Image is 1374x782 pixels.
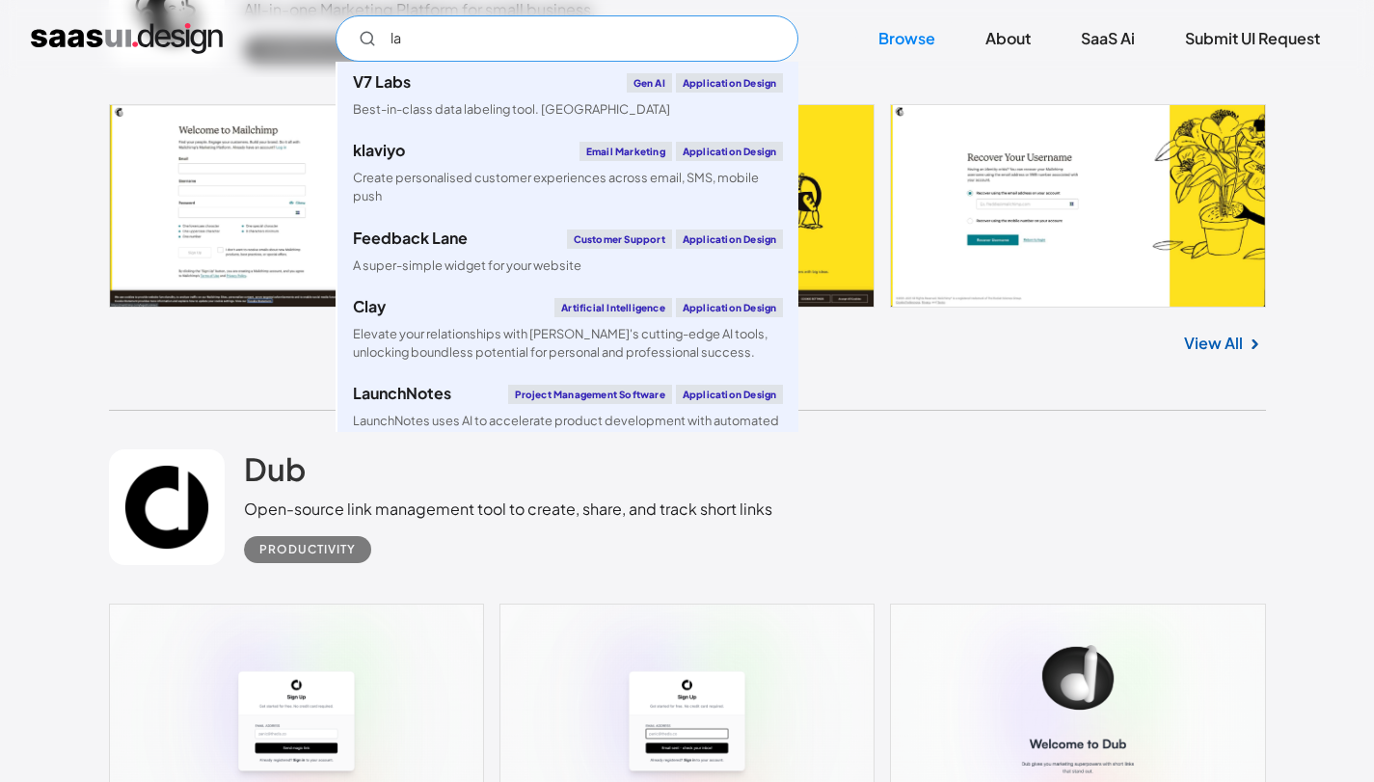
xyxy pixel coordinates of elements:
div: Application Design [676,73,784,93]
div: LaunchNotes [353,386,451,401]
div: Best-in-class data labeling tool. [GEOGRAPHIC_DATA] [353,100,670,119]
div: Elevate your relationships with [PERSON_NAME]'s cutting-edge AI tools, unlocking boundless potent... [353,325,783,362]
a: About [962,17,1054,60]
div: Create personalised customer experiences across email, SMS, mobile push [353,169,783,205]
a: SaaS Ai [1058,17,1158,60]
a: V7 LabsGen AIApplication DesignBest-in-class data labeling tool. [GEOGRAPHIC_DATA] [337,62,798,130]
input: Search UI designs you're looking for... [336,15,798,62]
div: Artificial Intelligence [554,298,672,317]
a: View All [1184,332,1243,355]
div: klaviyo [353,143,405,158]
a: home [31,23,223,54]
form: Email Form [336,15,798,62]
div: Application Design [676,385,784,404]
a: ClayArtificial IntelligenceApplication DesignElevate your relationships with [PERSON_NAME]'s cutt... [337,286,798,373]
div: Open-source link management tool to create, share, and track short links [244,498,772,521]
div: Email Marketing [579,142,672,161]
div: Feedback Lane [353,230,468,246]
a: Feedback LaneCustomer SupportApplication DesignA super-simple widget for your website [337,218,798,286]
a: LaunchNotesProject Management SoftwareApplication DesignLaunchNotes uses AI to accelerate product... [337,373,798,460]
div: V7 Labs [353,74,411,90]
div: Clay [353,299,386,314]
div: Application Design [676,142,784,161]
div: LaunchNotes uses AI to accelerate product development with automated topic modeling, sentiment an... [353,412,783,448]
div: Project Management Software [508,385,671,404]
div: Application Design [676,229,784,249]
a: Dub [244,449,306,498]
div: Gen AI [627,73,672,93]
a: klaviyoEmail MarketingApplication DesignCreate personalised customer experiences across email, SM... [337,130,798,217]
div: Customer Support [567,229,672,249]
div: Productivity [259,538,356,561]
div: A super-simple widget for your website [353,256,581,275]
div: Application Design [676,298,784,317]
a: Submit UI Request [1162,17,1343,60]
h2: Dub [244,449,306,488]
a: Browse [855,17,958,60]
